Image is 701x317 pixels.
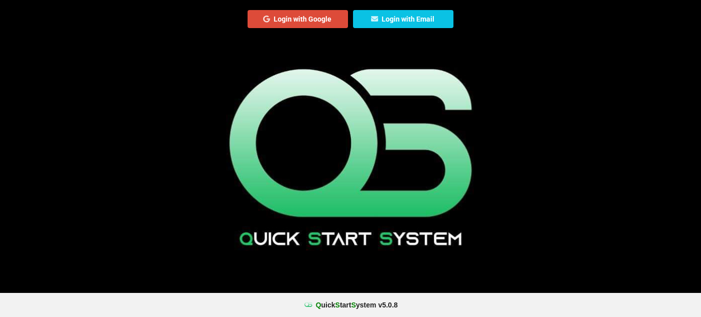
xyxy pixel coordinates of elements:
span: Q [316,301,321,309]
button: Login with Google [248,10,348,28]
b: uick tart ystem v 5.0.8 [316,300,398,310]
img: favicon.ico [303,300,313,310]
button: Login with Email [353,10,453,28]
span: S [351,301,356,309]
span: S [335,301,340,309]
